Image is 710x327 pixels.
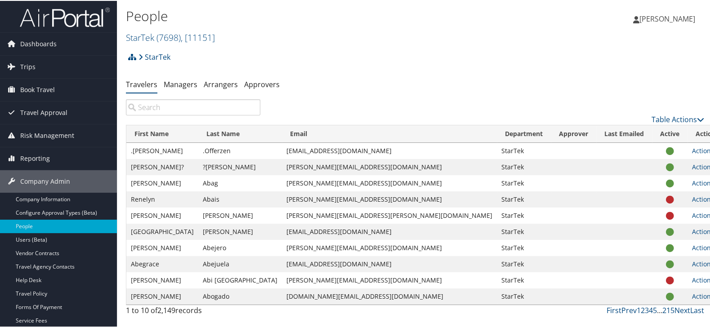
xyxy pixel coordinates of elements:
td: [EMAIL_ADDRESS][DOMAIN_NAME] [282,142,497,158]
a: Approvers [244,79,280,88]
td: [PERSON_NAME][EMAIL_ADDRESS][DOMAIN_NAME] [282,174,497,190]
a: Last [690,305,704,314]
td: Abag [198,174,282,190]
td: [PERSON_NAME][EMAIL_ADDRESS][DOMAIN_NAME] [282,190,497,207]
td: [DOMAIN_NAME][EMAIL_ADDRESS][DOMAIN_NAME] [282,287,497,304]
input: Search [126,98,260,115]
img: airportal-logo.png [20,6,110,27]
td: StarTek [497,158,551,174]
a: 215 [662,305,674,314]
a: Table Actions [652,114,704,124]
a: 4 [649,305,653,314]
td: [EMAIL_ADDRESS][DOMAIN_NAME] [282,255,497,271]
td: Abejero [198,239,282,255]
div: 1 to 10 of records [126,304,260,319]
a: Managers [164,79,197,88]
span: Dashboards [20,32,57,54]
td: [PERSON_NAME] [126,271,198,287]
a: First [607,305,621,314]
a: Arrangers [204,79,238,88]
td: Abais [198,190,282,207]
span: Reporting [20,146,50,169]
td: [PERSON_NAME][EMAIL_ADDRESS][DOMAIN_NAME] [282,271,497,287]
td: [GEOGRAPHIC_DATA] [126,223,198,239]
td: Abejuela [198,255,282,271]
span: Company Admin [20,169,70,192]
td: [PERSON_NAME][EMAIL_ADDRESS][DOMAIN_NAME] [282,158,497,174]
td: StarTek [497,287,551,304]
td: ?[PERSON_NAME] [198,158,282,174]
td: StarTek [497,190,551,207]
th: Last Emailed: activate to sort column ascending [596,124,652,142]
span: Trips [20,55,36,77]
td: StarTek [497,271,551,287]
td: [PERSON_NAME]? [126,158,198,174]
td: [PERSON_NAME][EMAIL_ADDRESS][PERSON_NAME][DOMAIN_NAME] [282,207,497,223]
span: [PERSON_NAME] [639,13,695,23]
th: First Name: activate to sort column ascending [126,124,198,142]
a: Travelers [126,79,157,88]
a: Prev [621,305,637,314]
span: Travel Approval [20,101,67,123]
h1: People [126,6,511,25]
span: … [657,305,662,314]
a: 3 [645,305,649,314]
td: .[PERSON_NAME] [126,142,198,158]
a: 1 [637,305,641,314]
td: [PERSON_NAME] [126,174,198,190]
td: StarTek [497,142,551,158]
td: [PERSON_NAME] [126,287,198,304]
a: 5 [653,305,657,314]
td: .Offerzen [198,142,282,158]
span: , [ 11151 ] [181,31,215,43]
span: Risk Management [20,124,74,146]
span: Book Travel [20,78,55,100]
th: Active: activate to sort column ascending [652,124,688,142]
td: [PERSON_NAME][EMAIL_ADDRESS][DOMAIN_NAME] [282,239,497,255]
td: Renelyn [126,190,198,207]
td: [PERSON_NAME] [198,207,282,223]
td: [PERSON_NAME] [198,223,282,239]
td: StarTek [497,223,551,239]
a: StarTek [138,47,170,65]
td: StarTek [497,207,551,223]
th: Department: activate to sort column ascending [497,124,551,142]
td: [EMAIL_ADDRESS][DOMAIN_NAME] [282,223,497,239]
td: StarTek [497,255,551,271]
th: Email: activate to sort column ascending [282,124,497,142]
td: [PERSON_NAME] [126,239,198,255]
th: Approver [551,124,596,142]
td: StarTek [497,174,551,190]
td: [PERSON_NAME] [126,207,198,223]
a: StarTek [126,31,215,43]
a: Next [674,305,690,314]
a: [PERSON_NAME] [633,4,704,31]
a: 2 [641,305,645,314]
span: ( 7698 ) [156,31,181,43]
th: Last Name: activate to sort column descending [198,124,282,142]
td: Abegrace [126,255,198,271]
td: Abi [GEOGRAPHIC_DATA] [198,271,282,287]
td: Abogado [198,287,282,304]
span: 2,149 [157,305,175,314]
td: StarTek [497,239,551,255]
